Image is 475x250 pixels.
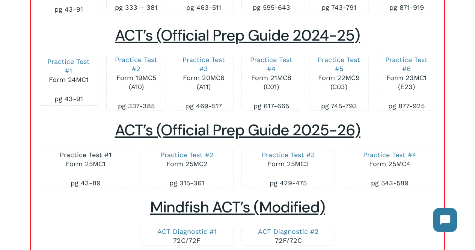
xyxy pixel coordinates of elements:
p: Form 25MC1 [47,150,124,179]
p: pg 595-643 [249,3,293,12]
a: Practice Test #2 [160,151,214,159]
a: Practice Test #1 [47,58,90,74]
a: Practice Test #3 [261,151,315,159]
a: Practice Test #6 [385,56,428,73]
p: pg 743-791 [317,3,360,12]
p: Form 21MC8 (C01) [249,55,293,102]
a: Practice Test #3 [182,56,225,73]
p: Form 24MC1 [47,57,90,94]
p: pg 617-665 [249,102,293,111]
p: pg 333 – 381 [114,3,158,12]
p: Form 20MC6 (A11) [182,55,225,102]
p: pg 877-925 [385,102,428,111]
p: Form 19MC5 (A10) [114,55,158,102]
p: pg 43-91 [47,5,90,14]
p: 72C/72F [148,227,225,245]
a: ACT Diagnostic #2 [258,227,318,235]
p: pg 871-919 [385,3,428,12]
p: Form 23MC1 (E23) [385,55,428,102]
p: Form 25MC3 [249,150,327,179]
p: pg 469-517 [182,102,225,111]
a: Practice Test #4 [250,56,293,73]
span: Mindfish ACT’s (Modified) [150,197,325,217]
a: Practice Test #2 [115,56,157,73]
p: pg 543-589 [351,179,428,188]
a: ACT Diagnostic #1 [157,227,217,235]
a: Practice Test #5 [318,56,360,73]
p: 72F/72C [249,227,327,245]
p: pg 315-361 [148,179,225,188]
iframe: Chatbot [425,200,464,239]
span: ACT’s (Official Prep Guide 2025-26) [115,120,360,140]
a: Practice Test #1 [60,151,112,159]
p: pg 745-793 [317,102,360,111]
p: pg 43-89 [47,179,124,188]
p: pg 337-385 [114,102,158,111]
p: Form 25MC2 [148,150,225,179]
p: Form 25MC4 [351,150,428,179]
span: ACT’s (Official Prep Guide 2024-25) [115,26,360,45]
p: pg 429-475 [249,179,327,188]
p: pg 43-91 [47,94,90,103]
p: pg 463-511 [182,3,225,12]
p: Form 22MC9 (C03) [317,55,360,102]
a: Practice Test #4 [363,151,416,159]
